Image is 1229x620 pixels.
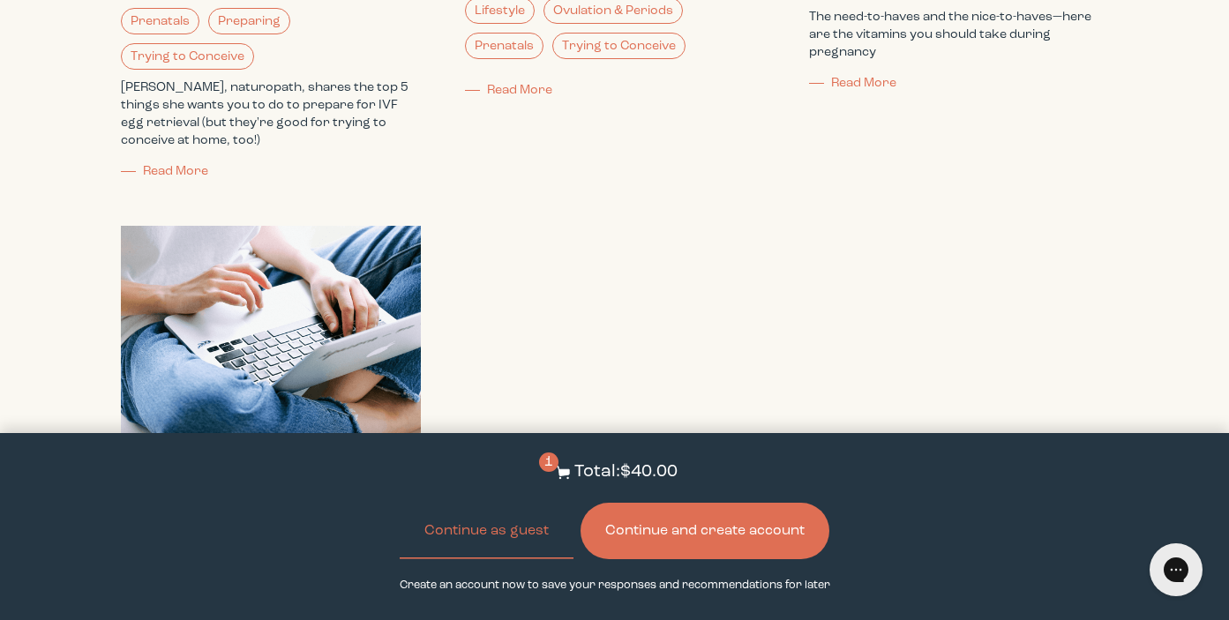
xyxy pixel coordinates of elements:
button: Continue and create account [581,503,829,559]
a: Trying to Conceive [121,43,254,70]
iframe: Gorgias live chat messenger [1141,537,1211,602]
img: Shop the best Black Friday deals [121,226,421,446]
p: The need-to-haves and the nice-to-haves—here are the vitamins you should take during pregnancy [809,8,1109,61]
span: 1 [539,452,558,472]
span: Read More [487,84,552,96]
a: Read More [809,77,897,89]
a: Trying to Conceive [552,33,686,59]
p: [PERSON_NAME], naturopath, shares the top 5 things she wants you to do to prepare for IVF egg ret... [121,78,421,149]
button: Continue as guest [400,503,573,559]
span: Read More [831,77,896,89]
a: Read More [121,165,209,177]
a: Preparing [208,8,290,34]
span: Read More [143,165,208,177]
p: Create an account now to save your responses and recommendations for later [400,577,830,594]
a: Read More [465,84,553,96]
a: Prenatals [465,33,543,59]
p: Total: $40.00 [574,459,678,485]
a: Prenatals [121,8,199,34]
